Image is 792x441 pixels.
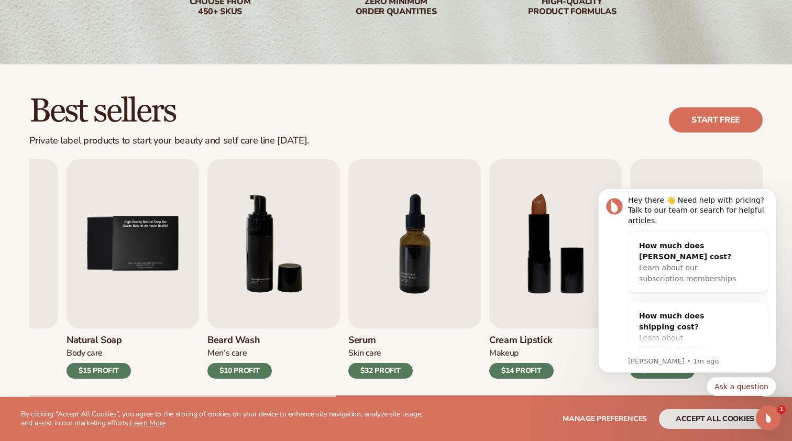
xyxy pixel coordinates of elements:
a: 9 / 9 [630,159,763,379]
h3: Natural Soap [67,335,131,346]
button: accept all cookies [659,409,771,429]
div: Skin Care [348,348,413,359]
a: 7 / 9 [348,159,481,379]
h2: Best sellers [29,94,309,129]
div: Body Care [67,348,131,359]
iframe: Intercom notifications message [582,179,792,402]
p: By clicking "Accept All Cookies", you agree to the storing of cookies on your device to enhance s... [21,410,430,428]
div: Private label products to start your beauty and self care line [DATE]. [29,135,309,147]
div: Men’s Care [207,348,272,359]
iframe: Intercom live chat [756,405,781,431]
span: Manage preferences [563,414,647,424]
a: 5 / 9 [67,159,199,379]
a: Learn More [130,418,166,428]
button: Manage preferences [563,409,647,429]
div: Makeup [489,348,554,359]
span: 1 [777,405,786,414]
h3: Cream Lipstick [489,335,554,346]
div: $10 PROFIT [207,363,272,379]
div: $15 PROFIT [67,363,131,379]
div: $14 PROFIT [489,363,554,379]
h3: Beard Wash [207,335,272,346]
a: 6 / 9 [207,159,340,379]
h3: Serum [348,335,413,346]
a: 8 / 9 [489,159,622,379]
div: $32 PROFIT [348,363,413,379]
a: Start free [669,107,763,133]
